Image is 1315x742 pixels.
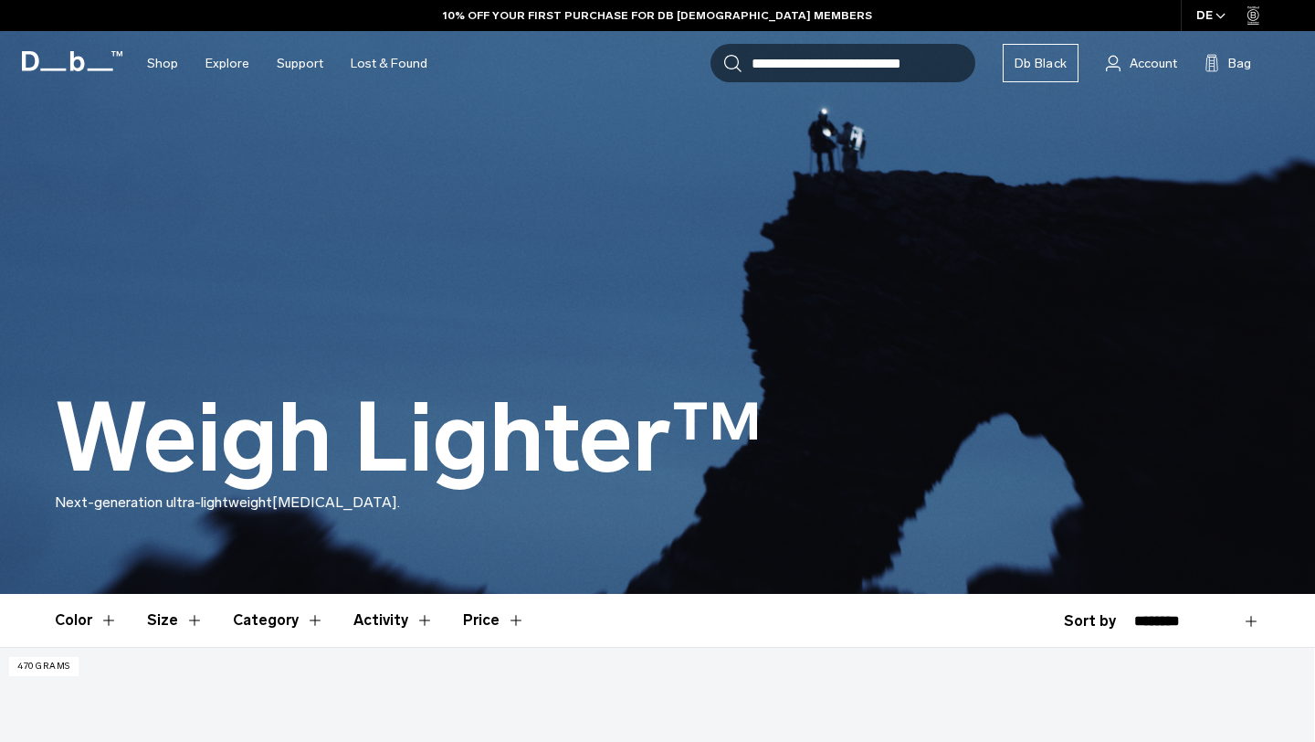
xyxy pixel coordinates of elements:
[9,657,79,676] p: 470 grams
[205,31,249,96] a: Explore
[463,594,525,647] button: Toggle Price
[353,594,434,647] button: Toggle Filter
[1003,44,1078,82] a: Db Black
[1106,52,1177,74] a: Account
[133,31,441,96] nav: Main Navigation
[351,31,427,96] a: Lost & Found
[1228,54,1251,73] span: Bag
[55,386,763,492] h1: Weigh Lighter™
[272,493,400,511] span: [MEDICAL_DATA].
[1130,54,1177,73] span: Account
[1205,52,1251,74] button: Bag
[55,594,118,647] button: Toggle Filter
[277,31,323,96] a: Support
[55,493,272,511] span: Next-generation ultra-lightweight
[147,594,204,647] button: Toggle Filter
[147,31,178,96] a: Shop
[233,594,324,647] button: Toggle Filter
[443,7,872,24] a: 10% OFF YOUR FIRST PURCHASE FOR DB [DEMOGRAPHIC_DATA] MEMBERS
